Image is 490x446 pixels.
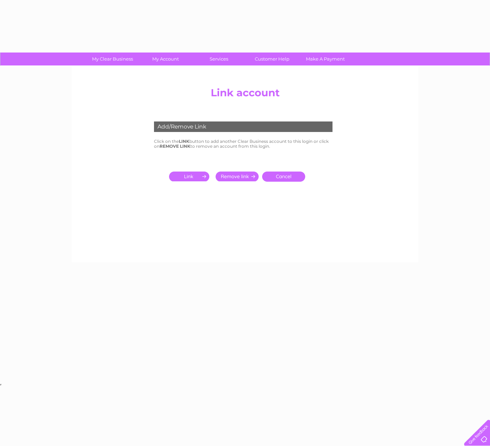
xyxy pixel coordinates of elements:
b: REMOVE LINK [160,144,190,149]
div: Add/Remove Link [154,121,332,132]
a: Make A Payment [296,53,354,65]
td: Click on the button to add another Clear Business account to this login or click on to remove an ... [152,137,338,151]
a: Services [190,53,248,65]
b: LINK [179,139,189,144]
a: Cancel [262,172,305,182]
a: My Account [137,53,195,65]
a: Customer Help [243,53,301,65]
input: Submit [169,172,212,181]
a: My Clear Business [84,53,141,65]
input: Submit [216,172,259,181]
